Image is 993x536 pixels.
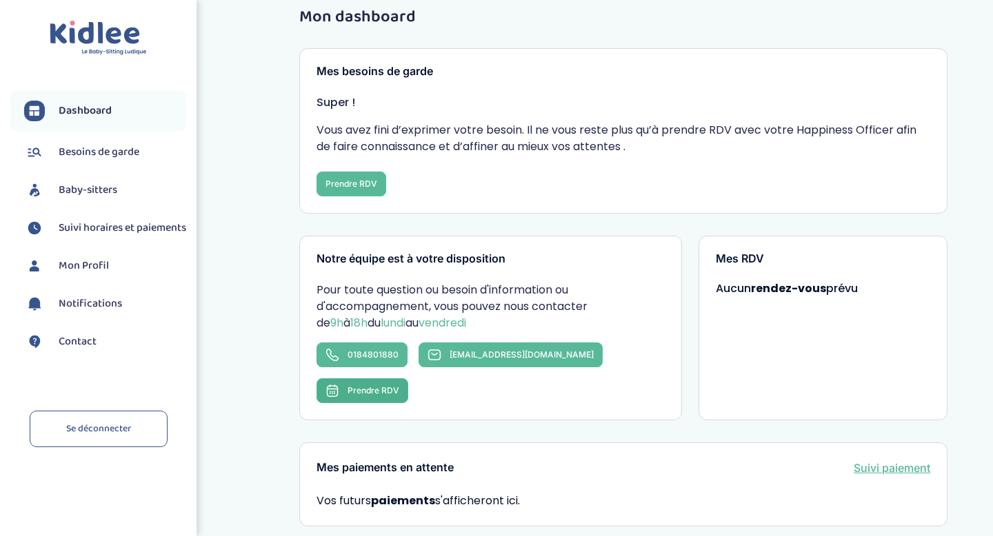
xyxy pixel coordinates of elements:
[59,182,117,198] span: Baby-sitters
[59,103,112,119] span: Dashboard
[24,218,186,238] a: Suivi horaires et paiements
[24,180,186,200] a: Baby-sitters
[24,101,186,121] a: Dashboard
[317,172,386,196] button: Prendre RDV
[450,349,594,360] span: [EMAIL_ADDRESS][DOMAIN_NAME]
[330,315,343,331] span: 9h
[24,331,186,352] a: Contact
[24,256,45,276] img: profil.svg
[24,293,45,314] img: notification.svg
[348,349,399,360] span: 0184801880
[751,280,826,296] strong: rendez-vous
[59,144,139,161] span: Besoins de garde
[24,142,45,163] img: besoin.svg
[350,315,368,331] span: 18h
[24,293,186,314] a: Notifications
[50,21,147,56] img: logo.svg
[317,462,454,474] h3: Mes paiements en attente
[371,493,435,508] strong: paiements
[24,101,45,121] img: dashboard.svg
[317,94,930,111] p: Super !
[317,282,664,331] p: Pour toute question ou besoin d'information ou d'accompagnement, vous pouvez nous contacter de à ...
[59,296,122,312] span: Notifications
[317,342,408,367] a: 0184801880
[716,253,931,265] h3: Mes RDV
[299,8,947,26] h1: Mon dashboard
[24,331,45,352] img: contact.svg
[381,315,405,331] span: lundi
[30,411,168,447] a: Se déconnecter
[317,493,520,508] span: Vos futurs s'afficheront ici.
[317,65,930,78] h3: Mes besoins de garde
[419,315,466,331] span: vendredi
[317,253,664,265] h3: Notre équipe est à votre disposition
[317,122,930,155] p: Vous avez fini d’exprimer votre besoin. Il ne vous reste plus qu’à prendre RDV avec votre Happine...
[348,385,399,395] span: Prendre RDV
[419,342,603,367] a: [EMAIL_ADDRESS][DOMAIN_NAME]
[59,333,97,350] span: Contact
[716,280,858,296] span: Aucun prévu
[24,180,45,200] img: babysitters.svg
[854,460,930,476] a: Suivi paiement
[24,218,45,238] img: suivihoraire.svg
[59,220,186,236] span: Suivi horaires et paiements
[24,142,186,163] a: Besoins de garde
[24,256,186,276] a: Mon Profil
[59,258,109,274] span: Mon Profil
[317,378,408,403] button: Prendre RDV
